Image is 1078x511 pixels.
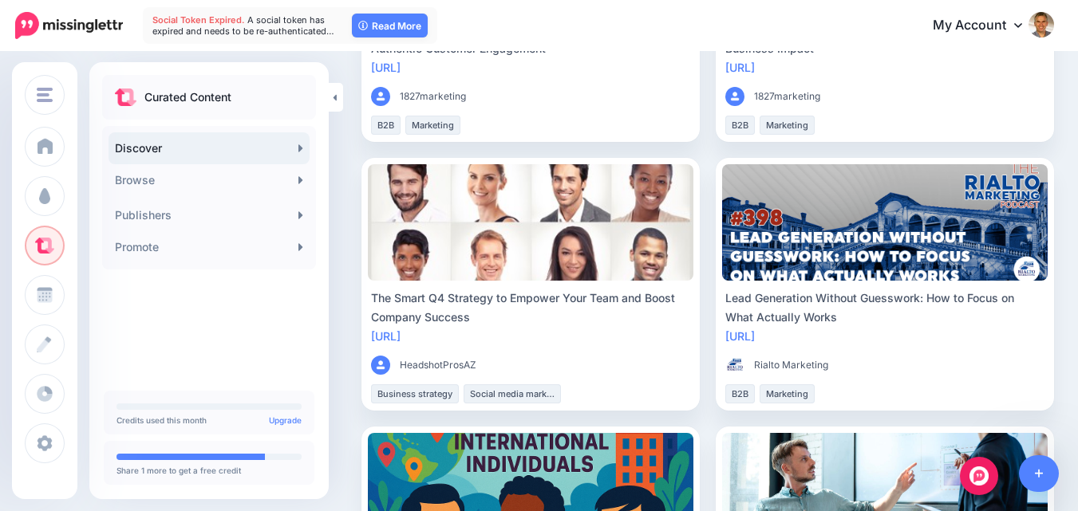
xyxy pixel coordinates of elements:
[371,61,401,74] a: [URL]
[725,384,755,403] li: B2B
[754,88,820,104] span: 1827marketing
[725,356,744,375] img: 74400927_2541562552624184_6518002996444397568_n-bsa92563_thumb.png
[754,357,828,373] span: Rialto Marketing
[15,12,123,39] img: Missinglettr
[109,164,310,196] a: Browse
[109,231,310,263] a: Promote
[352,14,428,37] a: Read More
[371,116,401,135] li: B2B
[725,116,755,135] li: B2B
[725,87,744,106] img: user_default_image.png
[760,384,815,403] li: Marketing
[725,329,755,343] a: [URL]
[152,14,245,26] span: Social Token Expired.
[400,88,466,104] span: 1827marketing
[152,14,334,37] span: A social token has expired and needs to be re-authenticated…
[400,357,476,373] span: HeadshotProsAZ
[109,199,310,231] a: Publishers
[760,116,815,135] li: Marketing
[144,88,231,107] p: Curated Content
[464,384,561,403] li: Social media marketing
[371,329,401,343] a: [URL]
[371,384,459,403] li: Business strategy
[917,6,1054,45] a: My Account
[371,289,690,327] div: The Smart Q4 Strategy to Empower Your Team and Boost Company Success
[725,289,1044,327] div: Lead Generation Without Guesswork: How to Focus on What Actually Works
[371,87,390,106] img: user_default_image.png
[960,457,998,495] div: Open Intercom Messenger
[725,61,755,74] a: [URL]
[37,88,53,102] img: menu.png
[109,132,310,164] a: Discover
[115,88,136,106] img: curate.png
[371,356,390,375] img: user_default_image.png
[405,116,460,135] li: Marketing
